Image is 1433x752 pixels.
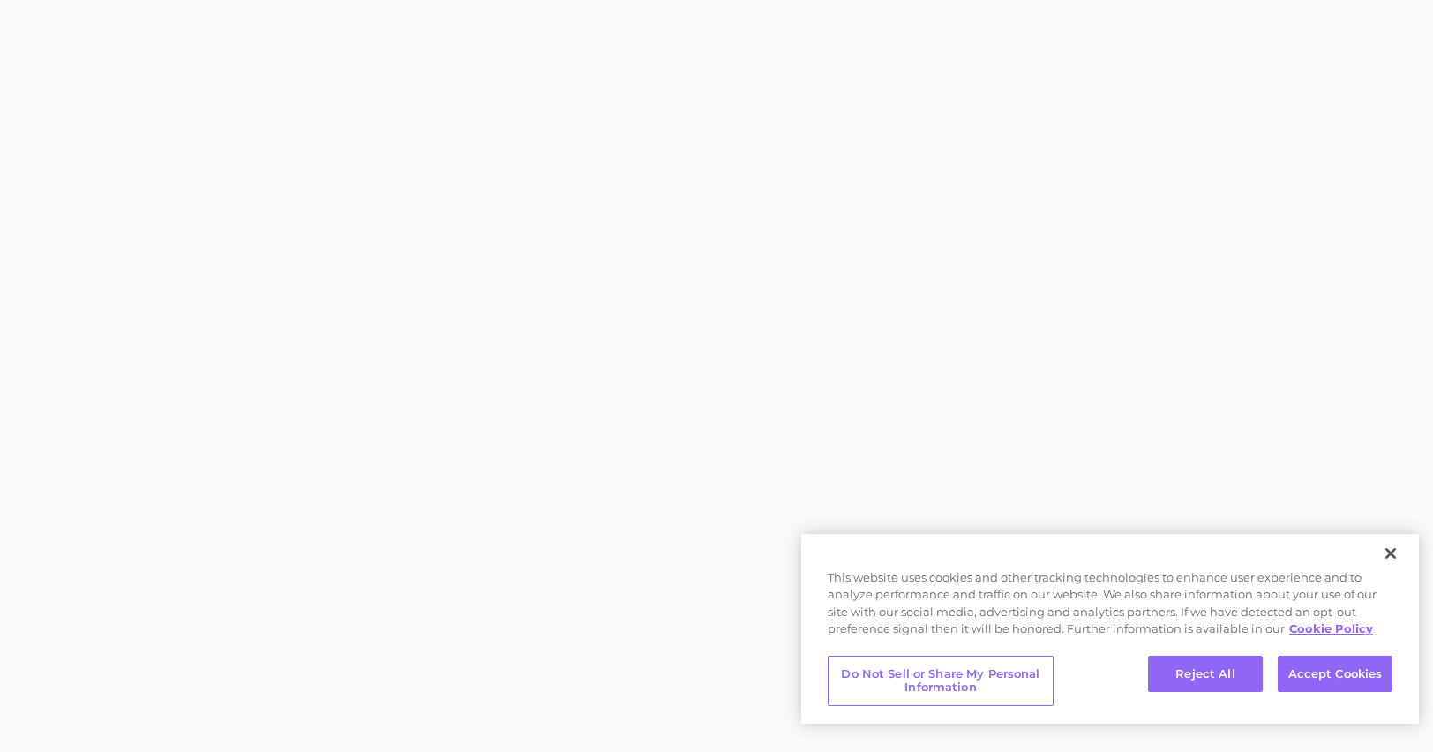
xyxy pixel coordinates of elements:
[1278,656,1392,693] button: Accept Cookies
[828,656,1054,706] button: Do Not Sell or Share My Personal Information, Opens the preference center dialog
[1371,534,1410,573] button: Close
[801,534,1419,724] div: Privacy
[801,569,1419,647] div: This website uses cookies and other tracking technologies to enhance user experience and to analy...
[1148,656,1263,693] button: Reject All
[801,534,1419,724] div: Cookie banner
[1289,621,1373,635] a: More information about your privacy, opens in a new tab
